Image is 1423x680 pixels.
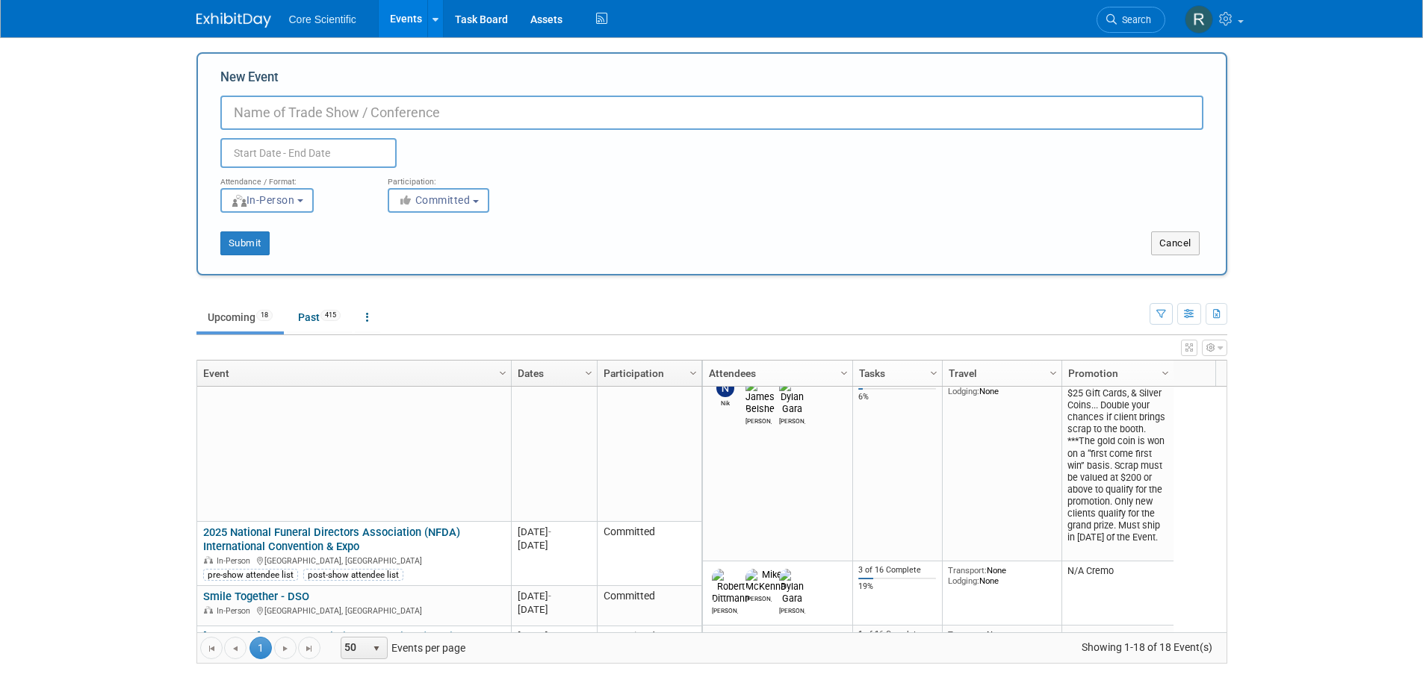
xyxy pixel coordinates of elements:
[597,586,701,626] td: Committed
[518,603,590,616] div: [DATE]
[1061,561,1174,626] td: N/A Cremo
[203,630,454,643] a: [US_STATE] Dental Association Symposium (WDA)
[229,643,241,655] span: Go to the previous page
[518,525,590,538] div: [DATE]
[303,569,403,581] div: post-show attendee list
[204,606,213,614] img: In-Person Event
[303,643,315,655] span: Go to the last page
[203,554,504,567] div: [GEOGRAPHIC_DATA], [GEOGRAPHIC_DATA]
[948,386,979,396] span: Lodging:
[388,188,489,213] button: Committed
[745,569,786,593] img: Mike McKenna
[321,637,480,659] span: Events per page
[203,361,501,386] a: Event
[745,415,772,425] div: James Belshe
[948,629,987,640] span: Transport:
[858,565,936,575] div: 3 of 16 Complete
[779,379,805,415] img: Dylan Gara
[497,367,509,379] span: Column Settings
[1097,7,1165,33] a: Search
[518,630,590,643] div: [DATE]
[1151,231,1200,255] button: Cancel
[948,375,1055,397] div: None None
[220,96,1203,130] input: Name of Trade Show / Conference
[388,168,533,187] div: Participation:
[583,367,595,379] span: Column Settings
[341,637,367,658] span: 50
[279,643,291,655] span: Go to the next page
[200,637,223,659] a: Go to the first page
[298,637,320,659] a: Go to the last page
[518,590,590,602] div: [DATE]
[203,569,298,581] div: pre-show attendee list
[224,637,247,659] a: Go to the previous page
[779,605,805,614] div: Dylan Gara
[604,361,692,386] a: Participation
[926,361,942,383] a: Column Settings
[220,231,270,255] button: Submit
[548,526,551,537] span: -
[1157,361,1174,383] a: Column Settings
[716,379,734,397] img: Nik Koelblinger
[518,361,587,386] a: Dates
[597,332,701,522] td: Committed
[712,397,738,407] div: Nik Koelblinger
[371,643,382,655] span: select
[838,367,850,379] span: Column Settings
[948,565,1055,587] div: None None
[1067,637,1226,658] span: Showing 1-18 of 18 Event(s)
[1185,5,1213,34] img: Rachel Wolff
[231,194,295,206] span: In-Person
[745,593,772,602] div: Mike McKenna
[548,631,551,642] span: -
[949,361,1052,386] a: Travel
[220,168,365,187] div: Attendance / Format:
[289,13,356,25] span: Core Scientific
[580,361,597,383] a: Column Settings
[858,581,936,592] div: 19%
[836,361,852,383] a: Column Settings
[779,415,805,425] div: Dylan Gara
[779,569,805,605] img: Dylan Gara
[518,539,590,552] div: [DATE]
[220,69,279,92] label: New Event
[217,606,255,616] span: In-Person
[1047,367,1059,379] span: Column Settings
[220,188,314,213] button: In-Person
[203,525,460,553] a: 2025 National Funeral Directors Association (NFDA) International Convention & Expo
[220,138,397,168] input: Start Date - End Date
[203,590,309,603] a: Smile Together - DSO
[196,13,271,28] img: ExhibitDay
[685,361,701,383] a: Column Settings
[1159,367,1171,379] span: Column Settings
[948,565,987,575] span: Transport:
[274,637,297,659] a: Go to the next page
[858,629,936,640] div: 1 of 16 Complete
[196,303,284,331] a: Upcoming18
[1117,14,1151,25] span: Search
[548,590,551,602] span: -
[204,556,213,564] img: In-Person Event
[205,643,217,655] span: Go to the first page
[948,629,1055,651] div: None None
[249,637,272,659] span: 1
[287,303,352,331] a: Past415
[203,604,504,617] div: [GEOGRAPHIC_DATA], [GEOGRAPHIC_DATA]
[687,367,699,379] span: Column Settings
[709,361,843,386] a: Attendees
[1045,361,1061,383] a: Column Settings
[745,379,775,415] img: James Belshe
[597,522,701,586] td: Committed
[1061,372,1174,561] td: (2) 1/10oz Gold Coin, $25 Gift Cards, & Silver Coins... Double your chances if client brings scra...
[928,367,940,379] span: Column Settings
[320,310,341,321] span: 415
[948,575,979,586] span: Lodging:
[398,194,471,206] span: Committed
[495,361,511,383] a: Column Settings
[1068,361,1164,386] a: Promotion
[859,361,932,386] a: Tasks
[858,392,936,402] div: 6%
[256,310,273,321] span: 18
[712,569,750,605] img: Robert Dittmann
[712,605,738,614] div: Robert Dittmann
